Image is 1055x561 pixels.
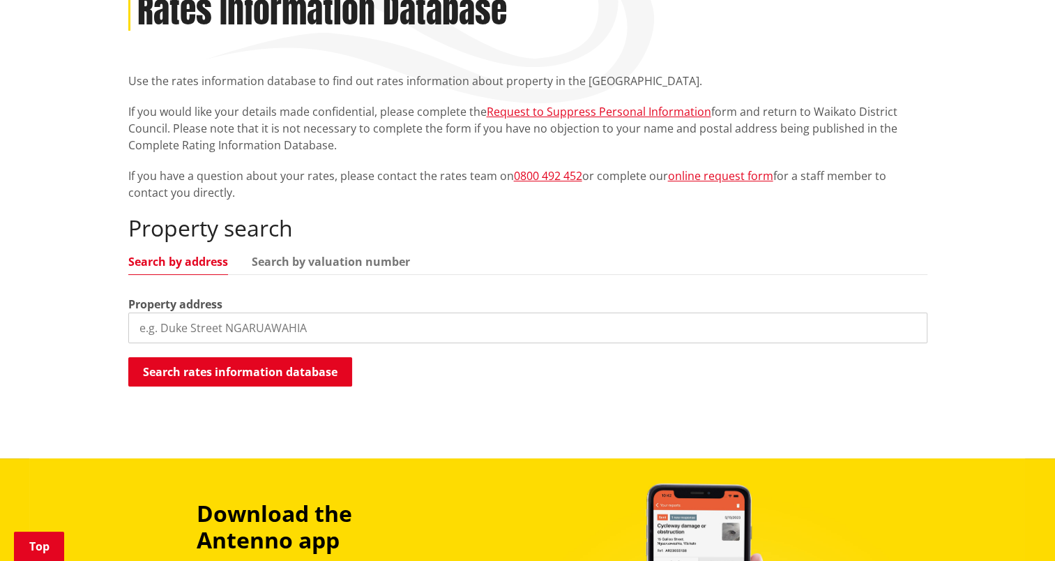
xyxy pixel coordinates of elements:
input: e.g. Duke Street NGARUAWAHIA [128,313,927,343]
h3: Download the Antenno app [197,500,449,554]
a: Top [14,532,64,561]
button: Search rates information database [128,357,352,387]
iframe: Messenger Launcher [991,502,1041,553]
a: Search by valuation number [252,256,410,267]
a: online request form [668,168,773,184]
a: Request to Suppress Personal Information [487,104,711,119]
h2: Property search [128,215,927,241]
a: 0800 492 452 [514,168,582,184]
p: If you have a question about your rates, please contact the rates team on or complete our for a s... [128,167,927,201]
p: Use the rates information database to find out rates information about property in the [GEOGRAPHI... [128,73,927,89]
p: If you would like your details made confidential, please complete the form and return to Waikato ... [128,103,927,154]
label: Property address [128,296,222,313]
a: Search by address [128,256,228,267]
